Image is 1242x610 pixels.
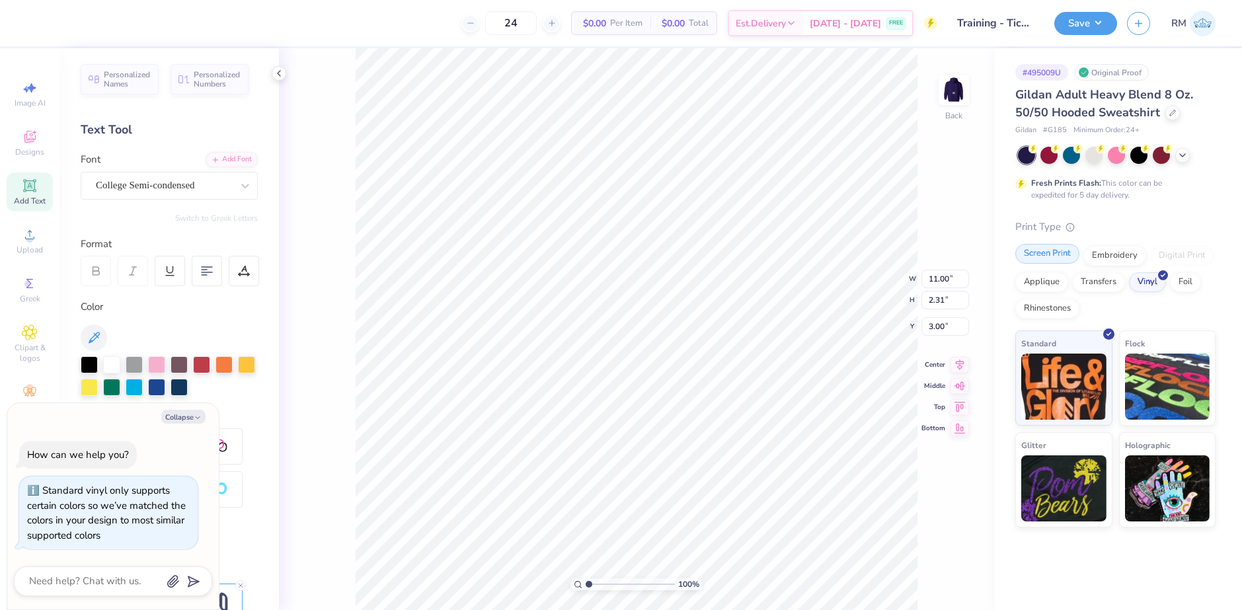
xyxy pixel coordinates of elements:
input: – – [485,11,537,35]
div: Foil [1170,272,1201,292]
span: $0.00 [658,17,685,30]
img: Standard [1021,354,1106,420]
span: Add Text [14,196,46,206]
span: Middle [921,381,945,391]
span: Designs [15,147,44,157]
button: Switch to Greek Letters [175,213,258,223]
img: Back [941,77,967,103]
span: Center [921,360,945,369]
span: Personalized Names [104,70,151,89]
span: Image AI [15,98,46,108]
div: Transfers [1072,272,1125,292]
div: # 495009U [1015,64,1068,81]
div: Format [81,237,259,252]
div: Standard vinyl only supports certain colors so we’ve matched the colors in your design to most si... [27,484,186,542]
span: [DATE] - [DATE] [810,17,881,30]
span: 100 % [678,578,699,590]
div: Vinyl [1129,272,1166,292]
div: Digital Print [1150,246,1214,266]
div: Rhinestones [1015,299,1079,319]
span: Upload [17,245,43,255]
span: $0.00 [580,17,606,30]
div: Print Type [1015,219,1216,235]
div: Original Proof [1075,64,1149,81]
div: Embroidery [1083,246,1146,266]
div: How can we help you? [27,448,129,461]
label: Font [81,152,100,167]
span: Clipart & logos [7,342,53,363]
input: Untitled Design [947,10,1044,36]
img: Flock [1125,354,1210,420]
span: Greek [20,293,40,304]
span: Decorate [14,402,46,412]
span: FREE [889,19,903,28]
div: This color can be expedited for 5 day delivery. [1031,177,1194,201]
span: Top [921,402,945,412]
img: Holographic [1125,455,1210,521]
div: Add Font [206,152,258,167]
span: Glitter [1021,438,1046,452]
span: Gildan [1015,125,1036,136]
div: Screen Print [1015,244,1079,264]
img: Glitter [1021,455,1106,521]
span: Total [689,17,709,30]
span: Standard [1021,336,1056,350]
span: Holographic [1125,438,1171,452]
span: # G185 [1043,125,1067,136]
span: Gildan Adult Heavy Blend 8 Oz. 50/50 Hooded Sweatshirt [1015,87,1193,120]
span: Per Item [610,17,642,30]
span: Bottom [921,424,945,433]
span: Flock [1125,336,1145,350]
span: Est. Delivery [736,17,786,30]
button: Save [1054,12,1117,35]
span: Minimum Order: 24 + [1073,125,1140,136]
strong: Fresh Prints Flash: [1031,178,1101,188]
div: Text Tool [81,121,258,139]
a: RM [1171,11,1216,36]
div: Back [945,110,962,122]
span: Personalized Numbers [194,70,241,89]
div: Color [81,299,258,315]
span: RM [1171,16,1186,31]
button: Collapse [161,410,206,424]
img: Roberta Manuel [1190,11,1216,36]
div: Applique [1015,272,1068,292]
